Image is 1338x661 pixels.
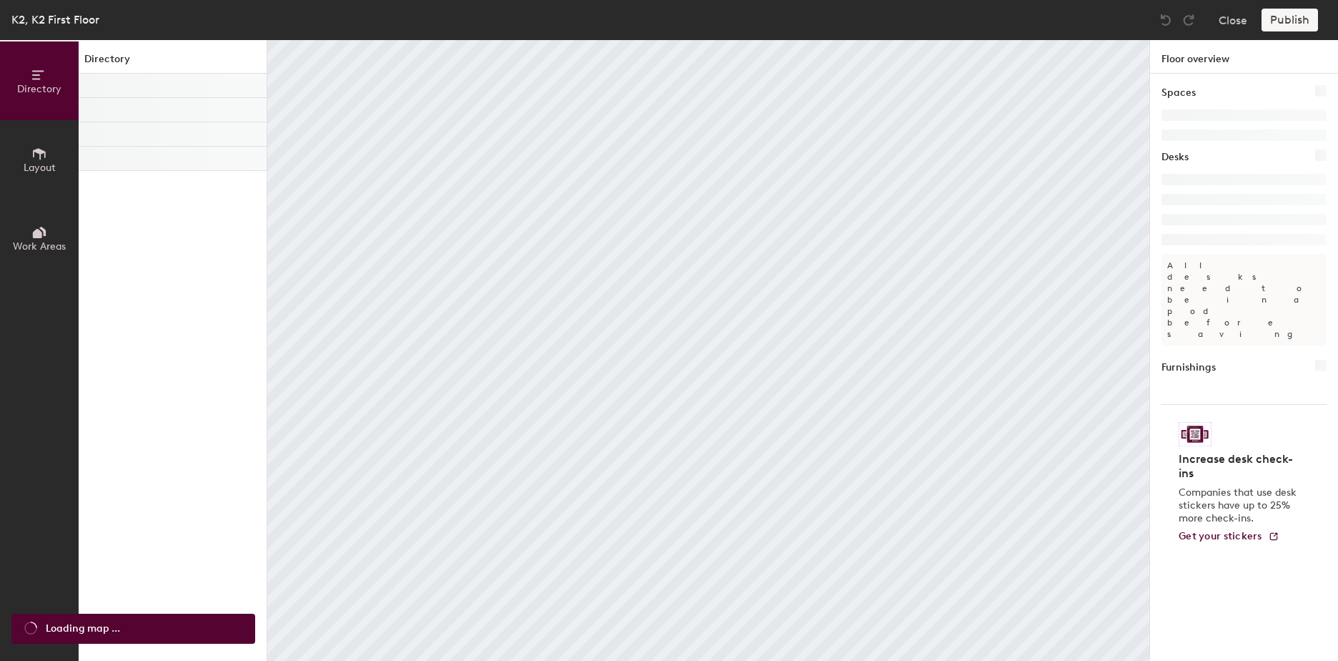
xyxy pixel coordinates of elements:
[11,11,99,29] div: K2, K2 First Floor
[1179,422,1211,446] img: Sticker logo
[79,52,267,74] h1: Directory
[1179,486,1301,525] p: Companies that use desk stickers have up to 25% more check-ins.
[17,83,61,95] span: Directory
[1219,9,1247,31] button: Close
[13,240,66,253] span: Work Areas
[1161,360,1216,376] h1: Furnishings
[1179,530,1262,542] span: Get your stickers
[1150,40,1338,74] h1: Floor overview
[267,40,1149,661] canvas: Map
[1179,452,1301,481] h4: Increase desk check-ins
[24,162,56,174] span: Layout
[1161,150,1189,165] h1: Desks
[46,621,120,637] span: Loading map ...
[1181,13,1196,27] img: Redo
[1161,254,1327,346] p: All desks need to be in a pod before saving
[1159,13,1173,27] img: Undo
[1179,531,1279,543] a: Get your stickers
[1161,85,1196,101] h1: Spaces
